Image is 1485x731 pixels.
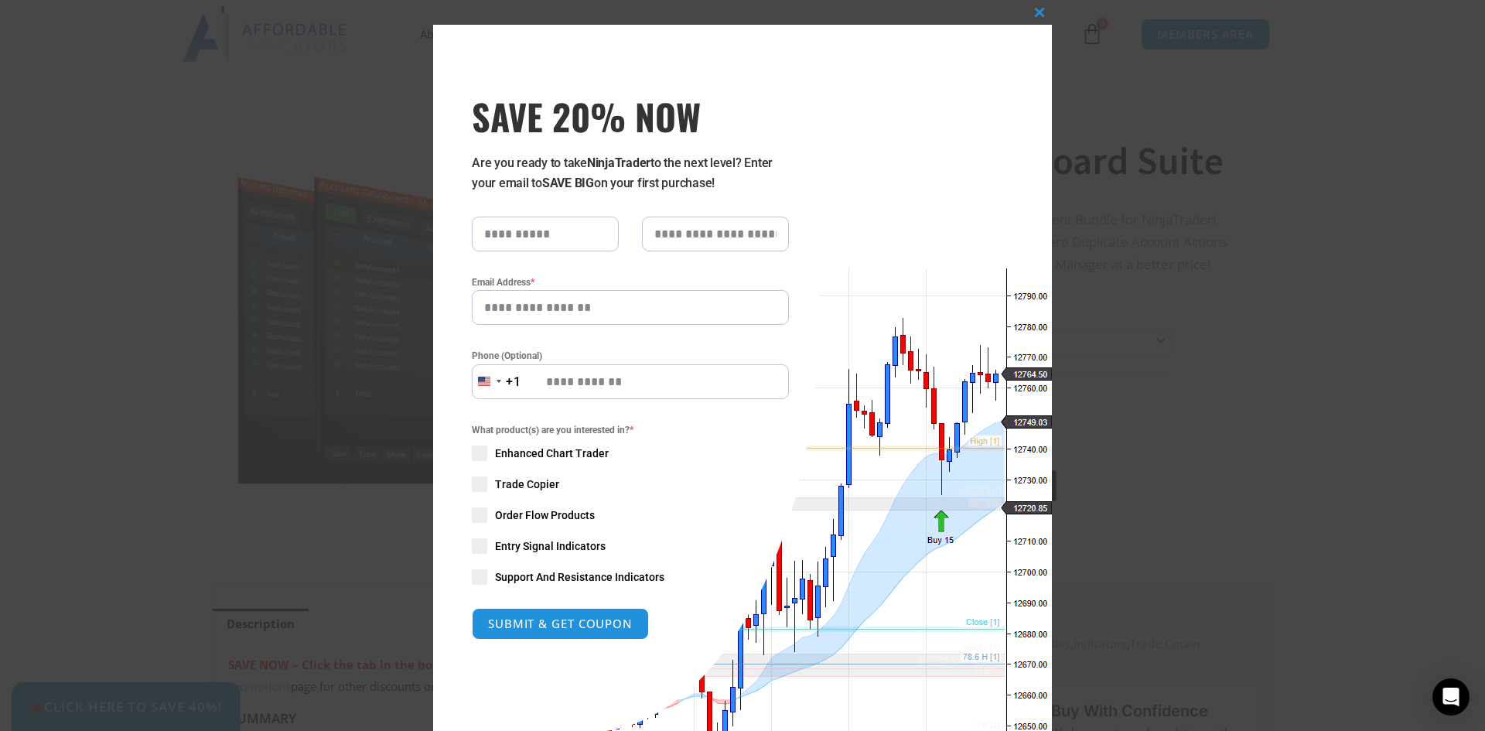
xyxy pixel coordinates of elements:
span: SAVE 20% NOW [472,94,789,138]
strong: SAVE BIG [542,176,594,190]
span: Order Flow Products [495,507,595,523]
p: Are you ready to take to the next level? Enter your email to on your first purchase! [472,153,789,193]
label: Trade Copier [472,477,789,492]
label: Phone (Optional) [472,348,789,364]
label: Support And Resistance Indicators [472,569,789,585]
span: Trade Copier [495,477,559,492]
span: Enhanced Chart Trader [495,446,609,461]
div: Open Intercom Messenger [1432,678,1470,716]
div: +1 [506,372,521,392]
span: What product(s) are you interested in? [472,422,789,438]
strong: NinjaTrader [587,155,650,170]
label: Email Address [472,275,789,290]
span: Support And Resistance Indicators [495,569,664,585]
label: Enhanced Chart Trader [472,446,789,461]
label: Order Flow Products [472,507,789,523]
button: Selected country [472,364,521,399]
label: Entry Signal Indicators [472,538,789,554]
span: Entry Signal Indicators [495,538,606,554]
button: SUBMIT & GET COUPON [472,608,649,640]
